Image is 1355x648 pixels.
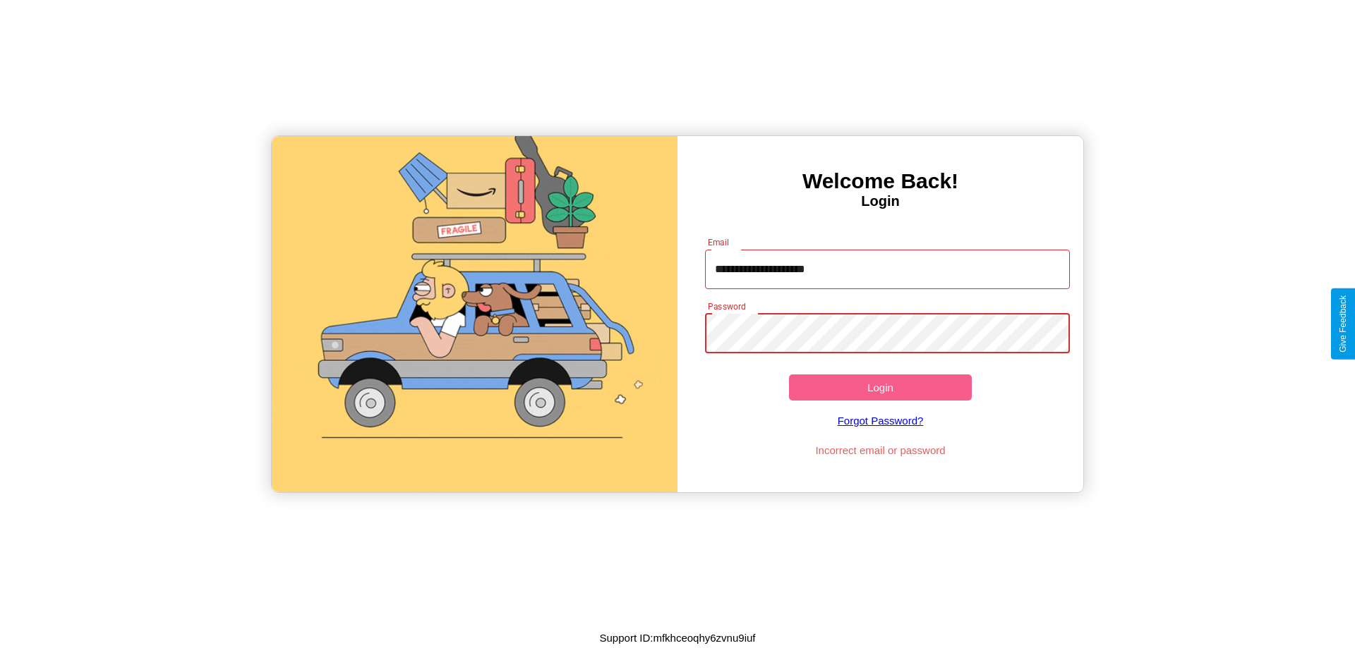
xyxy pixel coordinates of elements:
h3: Welcome Back! [677,169,1083,193]
img: gif [272,136,677,492]
h4: Login [677,193,1083,209]
p: Support ID: mfkhceoqhy6zvnu9iuf [600,628,756,647]
div: Give Feedback [1338,295,1348,353]
label: Email [708,236,730,248]
a: Forgot Password? [698,401,1064,441]
p: Incorrect email or password [698,441,1064,460]
label: Password [708,300,745,312]
button: Login [789,374,972,401]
